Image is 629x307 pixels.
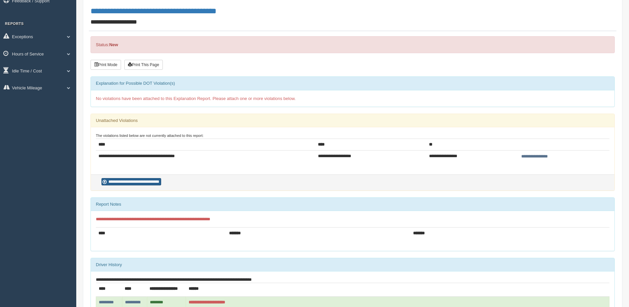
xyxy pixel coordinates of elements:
div: Explanation for Possible DOT Violation(s) [91,77,614,90]
div: Driver History [91,258,614,271]
button: Print Mode [91,60,121,70]
div: Report Notes [91,198,614,211]
div: Unattached Violations [91,114,614,127]
span: No violations have been attached to this Explanation Report. Please attach one or more violations... [96,96,296,101]
small: The violations listed below are not currently attached to this report: [96,134,204,138]
strong: New [109,42,118,47]
div: Status: [91,36,615,53]
button: Print This Page [124,60,163,70]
